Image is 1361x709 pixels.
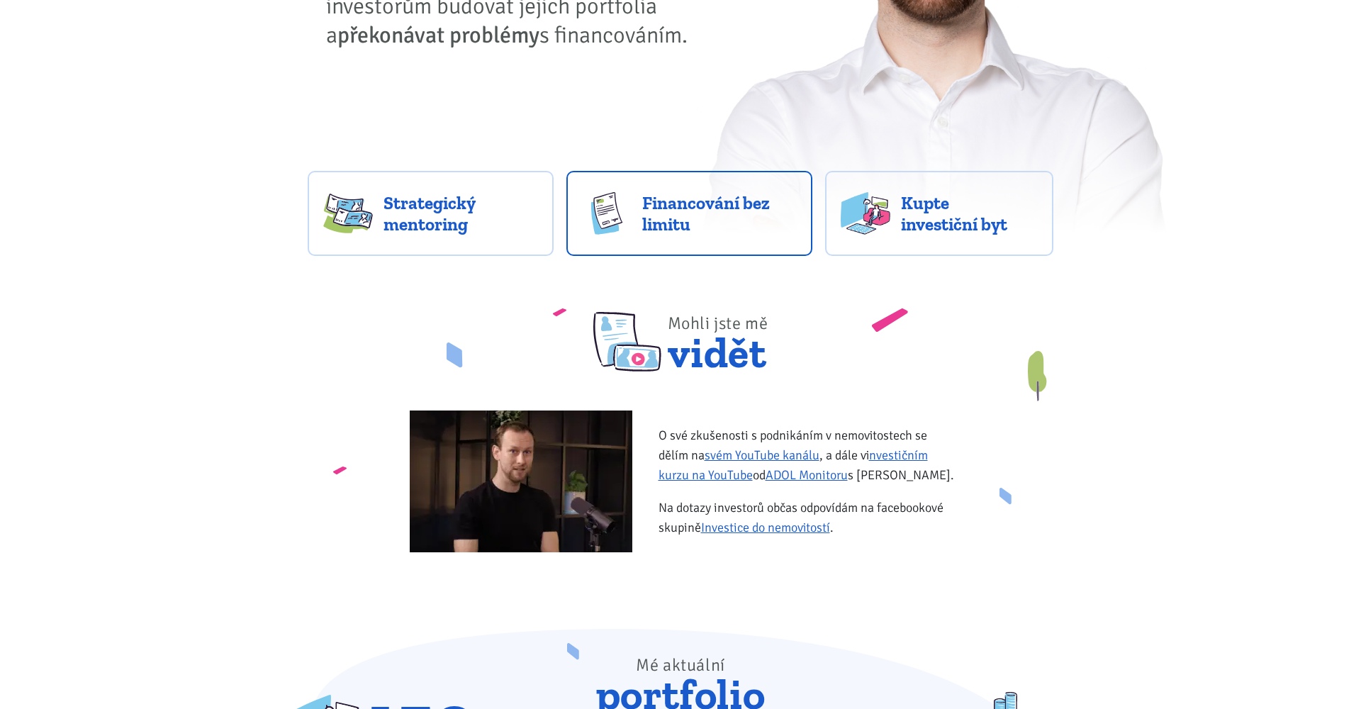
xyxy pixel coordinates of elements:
strong: překonávat problémy [337,21,539,49]
span: Mohli jste mě [668,313,768,334]
p: Na dotazy investorů občas odpovídám na facebookové skupině . [659,498,958,537]
span: Mé aktuální [636,654,725,676]
span: Strategický mentoring [383,192,538,235]
img: finance [582,192,632,235]
a: Financování bez limitu [566,171,812,256]
a: ADOL Monitoru [766,467,848,483]
span: Kupte investiční byt [901,192,1038,235]
a: Kupte investiční byt [825,171,1054,256]
a: Strategický mentoring [308,171,554,256]
img: flats [841,192,890,235]
a: Investice do nemovitostí [701,520,830,535]
p: O své zkušenosti s podnikáním v nemovitostech se dělím na , a dále v od s [PERSON_NAME]. [659,425,958,485]
a: svém YouTube kanálu [705,447,819,463]
img: strategy [323,192,373,235]
span: Financování bez limitu [642,192,797,235]
span: vidět [668,295,768,372]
